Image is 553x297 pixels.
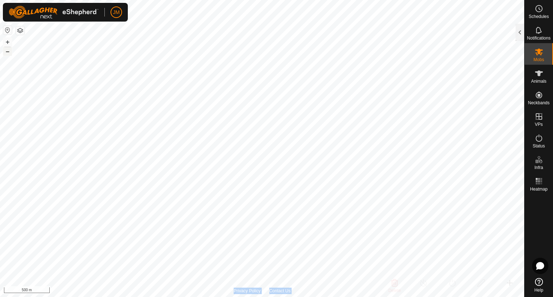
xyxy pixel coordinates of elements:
span: Neckbands [528,101,549,105]
span: Status [532,144,545,148]
span: VPs [535,122,543,127]
span: Mobs [534,58,544,62]
span: Animals [531,79,547,83]
button: Map Layers [16,26,24,35]
button: Reset Map [3,26,12,35]
span: JM [113,9,120,16]
a: Help [525,275,553,295]
span: Schedules [529,14,549,19]
img: Gallagher Logo [9,6,99,19]
button: + [3,38,12,46]
span: Heatmap [530,187,548,191]
span: Infra [534,165,543,170]
a: Contact Us [269,288,291,294]
span: Help [534,288,543,292]
span: Notifications [527,36,550,40]
button: – [3,47,12,56]
a: Privacy Policy [234,288,261,294]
